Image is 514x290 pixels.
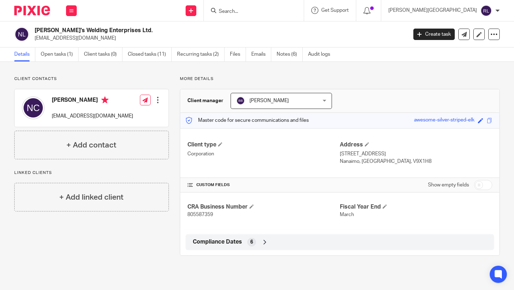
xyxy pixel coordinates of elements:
[14,6,50,15] img: Pixie
[187,182,340,188] h4: CUSTOM FIELDS
[187,150,340,157] p: Corporation
[480,5,492,16] img: svg%3E
[22,96,45,119] img: svg%3E
[187,97,223,104] h3: Client manager
[186,117,309,124] p: Master code for secure communications and files
[413,29,455,40] a: Create task
[250,98,289,103] span: [PERSON_NAME]
[14,76,169,82] p: Client contacts
[180,76,500,82] p: More details
[101,96,109,104] i: Primary
[14,27,29,42] img: svg%3E
[187,203,340,211] h4: CRA Business Number
[236,96,245,105] img: svg%3E
[187,141,340,149] h4: Client type
[35,35,403,42] p: [EMAIL_ADDRESS][DOMAIN_NAME]
[428,181,469,189] label: Show empty fields
[340,212,354,217] span: March
[277,47,303,61] a: Notes (6)
[14,170,169,176] p: Linked clients
[66,140,116,151] h4: + Add contact
[340,158,492,165] p: Nanaimo, [GEOGRAPHIC_DATA], V9X1H8
[177,47,225,61] a: Recurring tasks (2)
[414,116,474,125] div: awesome-silver-striped-elk
[250,239,253,246] span: 6
[321,8,349,13] span: Get Support
[84,47,122,61] a: Client tasks (0)
[230,47,246,61] a: Files
[35,27,329,34] h2: [PERSON_NAME]'s Welding Enterprises Ltd.
[340,203,492,211] h4: Fiscal Year End
[193,238,242,246] span: Compliance Dates
[340,150,492,157] p: [STREET_ADDRESS]
[340,141,492,149] h4: Address
[52,96,133,105] h4: [PERSON_NAME]
[388,7,477,14] p: [PERSON_NAME][GEOGRAPHIC_DATA]
[52,112,133,120] p: [EMAIL_ADDRESS][DOMAIN_NAME]
[218,9,282,15] input: Search
[128,47,172,61] a: Closed tasks (11)
[187,212,213,217] span: 805587359
[308,47,336,61] a: Audit logs
[251,47,271,61] a: Emails
[14,47,35,61] a: Details
[41,47,79,61] a: Open tasks (1)
[59,192,124,203] h4: + Add linked client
